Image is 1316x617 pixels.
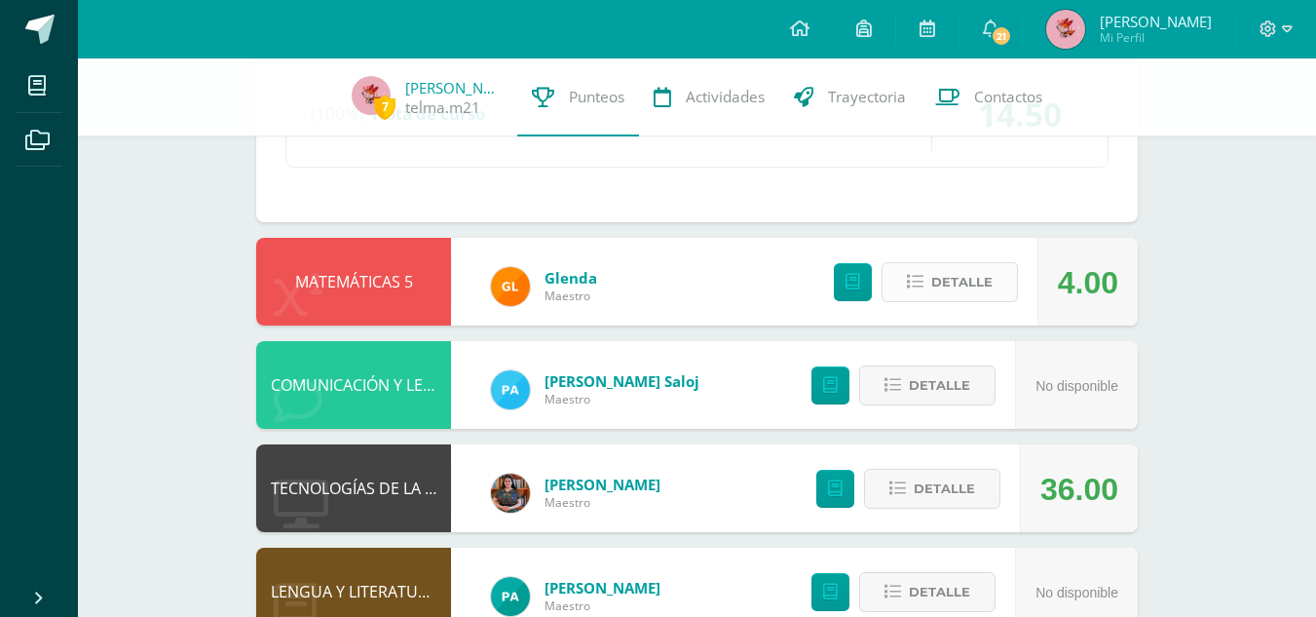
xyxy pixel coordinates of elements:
[909,574,970,610] span: Detalle
[352,76,391,115] img: c0eb676bdbe1978448993a07a0686fd3.png
[545,268,597,288] a: Glenda
[1058,239,1118,327] div: 4.00
[405,78,503,97] a: [PERSON_NAME]
[1040,445,1118,533] div: 36.00
[1035,585,1118,600] span: No disponible
[931,264,993,300] span: Detalle
[1100,12,1212,31] span: [PERSON_NAME]
[828,87,906,107] span: Trayectoria
[859,572,996,612] button: Detalle
[545,371,699,391] a: [PERSON_NAME] Saloj
[374,95,395,119] span: 7
[639,58,779,136] a: Actividades
[1046,10,1085,49] img: c0eb676bdbe1978448993a07a0686fd3.png
[974,87,1042,107] span: Contactos
[859,366,996,405] button: Detalle
[779,58,921,136] a: Trayectoria
[256,341,451,429] div: COMUNICACIÓN Y LENGUAJE L3 (INGLÉS)
[491,577,530,616] img: 53dbe22d98c82c2b31f74347440a2e81.png
[545,288,597,304] span: Maestro
[882,262,1018,302] button: Detalle
[405,97,480,118] a: telma.m21
[491,370,530,409] img: 4d02e55cc8043f0aab29493a7075c5f8.png
[921,58,1057,136] a: Contactos
[545,391,699,407] span: Maestro
[491,474,530,513] img: 60a759e8b02ec95d430434cf0c0a55c7.png
[545,475,660,494] a: [PERSON_NAME]
[256,444,451,532] div: TECNOLOGÍAS DE LA INFORMACIÓN Y LA COMUNICACIÓN 5
[491,267,530,306] img: 7115e4ef1502d82e30f2a52f7cb22b3f.png
[686,87,765,107] span: Actividades
[1035,378,1118,394] span: No disponible
[914,471,975,507] span: Detalle
[517,58,639,136] a: Punteos
[256,238,451,326] div: MATEMÁTICAS 5
[909,367,970,404] span: Detalle
[864,469,1000,509] button: Detalle
[545,598,660,614] span: Maestro
[545,494,660,511] span: Maestro
[569,87,624,107] span: Punteos
[991,25,1012,47] span: 21
[1100,29,1212,46] span: Mi Perfil
[545,578,660,598] a: [PERSON_NAME]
